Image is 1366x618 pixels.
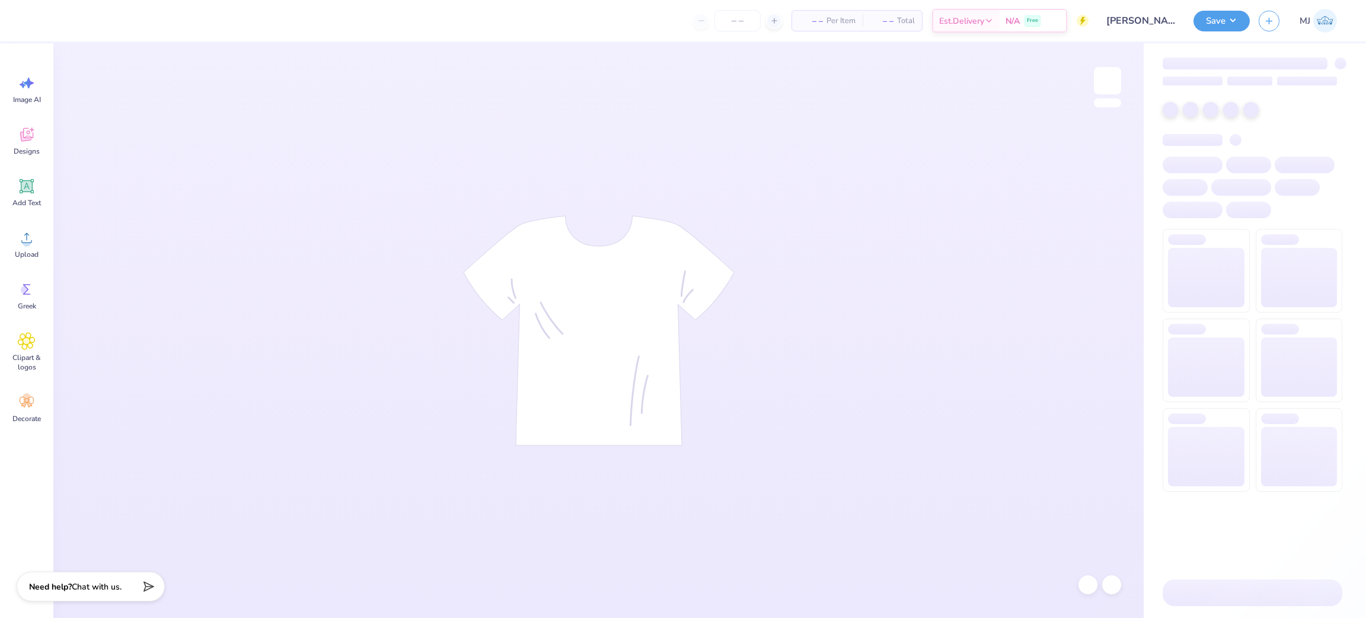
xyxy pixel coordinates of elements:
span: Upload [15,250,39,259]
span: Decorate [12,414,41,423]
input: Untitled Design [1097,9,1185,33]
img: tee-skeleton.svg [463,215,735,446]
span: Per Item [826,15,856,27]
span: Image AI [13,95,41,104]
span: – – [799,15,823,27]
span: Clipart & logos [7,353,46,372]
span: Total [897,15,915,27]
span: Greek [18,301,36,311]
span: Est. Delivery [939,15,984,27]
span: Chat with us. [72,581,122,592]
span: – – [870,15,893,27]
span: Free [1027,17,1038,25]
span: Designs [14,146,40,156]
button: Save [1193,11,1250,31]
span: N/A [1006,15,1020,27]
span: Add Text [12,198,41,208]
a: MJ [1294,9,1342,33]
input: – – [714,10,761,31]
span: MJ [1300,14,1310,28]
strong: Need help? [29,581,72,592]
img: Mark Joshua Mullasgo [1313,9,1337,33]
